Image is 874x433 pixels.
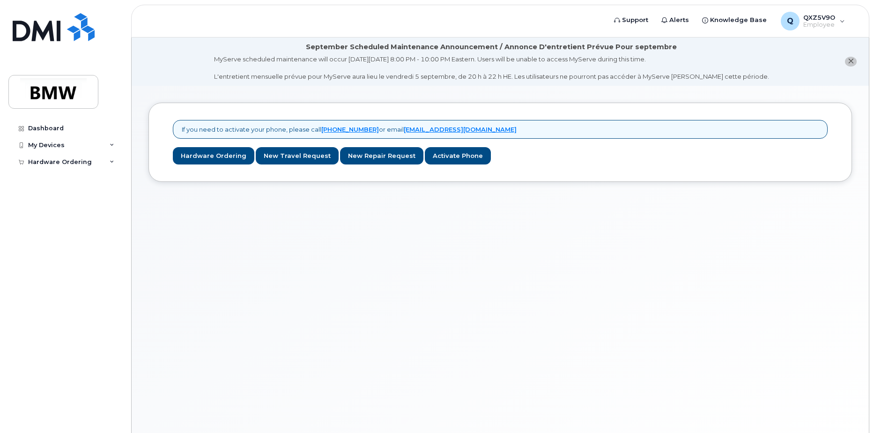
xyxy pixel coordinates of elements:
[425,147,491,164] a: Activate Phone
[321,126,379,133] a: [PHONE_NUMBER]
[182,125,517,134] p: If you need to activate your phone, please call or email
[833,392,867,426] iframe: Messenger Launcher
[306,42,677,52] div: September Scheduled Maintenance Announcement / Annonce D'entretient Prévue Pour septembre
[173,147,254,164] a: Hardware Ordering
[845,57,857,67] button: close notification
[404,126,517,133] a: [EMAIL_ADDRESS][DOMAIN_NAME]
[340,147,423,164] a: New Repair Request
[256,147,339,164] a: New Travel Request
[214,55,769,81] div: MyServe scheduled maintenance will occur [DATE][DATE] 8:00 PM - 10:00 PM Eastern. Users will be u...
